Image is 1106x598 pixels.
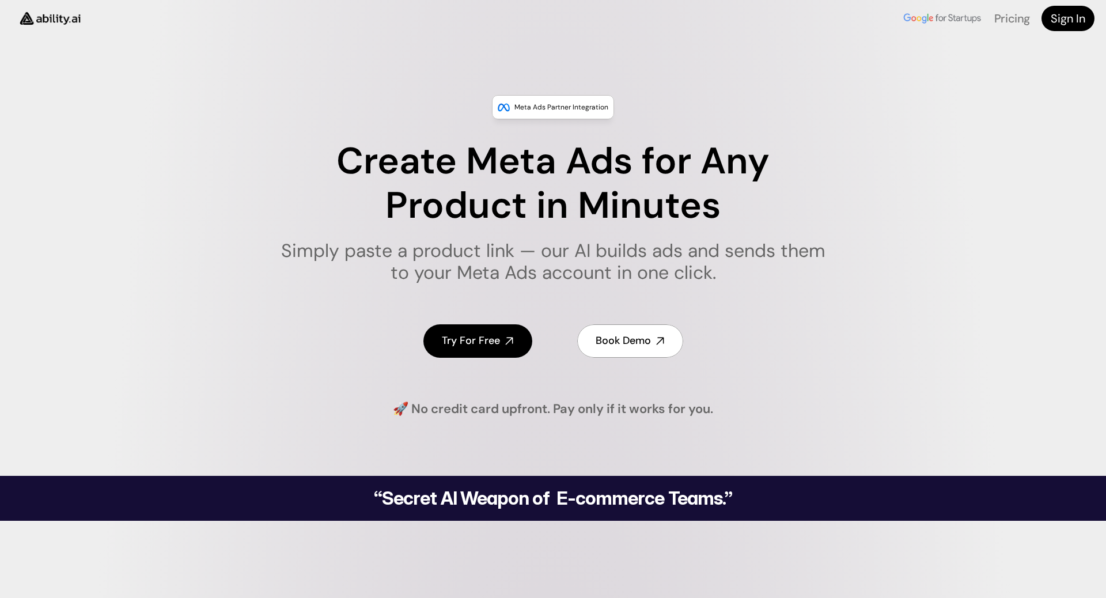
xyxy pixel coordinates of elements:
[596,334,651,348] h4: Book Demo
[514,101,608,113] p: Meta Ads Partner Integration
[423,324,532,357] a: Try For Free
[274,139,833,228] h1: Create Meta Ads for Any Product in Minutes
[442,334,500,348] h4: Try For Free
[1041,6,1094,31] a: Sign In
[274,240,833,284] h1: Simply paste a product link — our AI builds ads and sends them to your Meta Ads account in one cl...
[1051,10,1085,27] h4: Sign In
[577,324,683,357] a: Book Demo
[344,489,762,508] h2: “Secret AI Weapon of E-commerce Teams.”
[994,11,1030,26] a: Pricing
[393,400,713,418] h4: 🚀 No credit card upfront. Pay only if it works for you.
